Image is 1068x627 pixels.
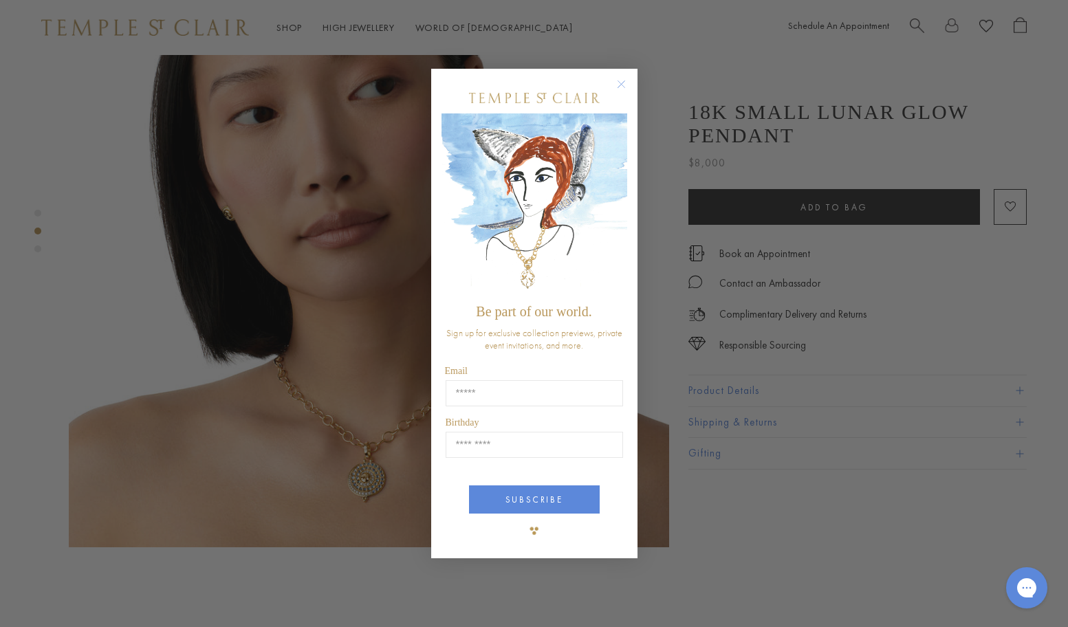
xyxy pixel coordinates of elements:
iframe: Gorgias live chat messenger [999,562,1054,613]
button: Close dialog [620,82,637,100]
img: c4a9eb12-d91a-4d4a-8ee0-386386f4f338.jpeg [442,113,627,297]
span: Birthday [446,417,479,428]
span: Email [445,366,468,376]
span: Sign up for exclusive collection previews, private event invitations, and more. [446,327,622,351]
button: SUBSCRIBE [469,485,600,514]
img: TSC [521,517,548,544]
input: Email [446,380,623,406]
img: Temple St. Clair [469,93,600,103]
span: Be part of our world. [476,304,591,319]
